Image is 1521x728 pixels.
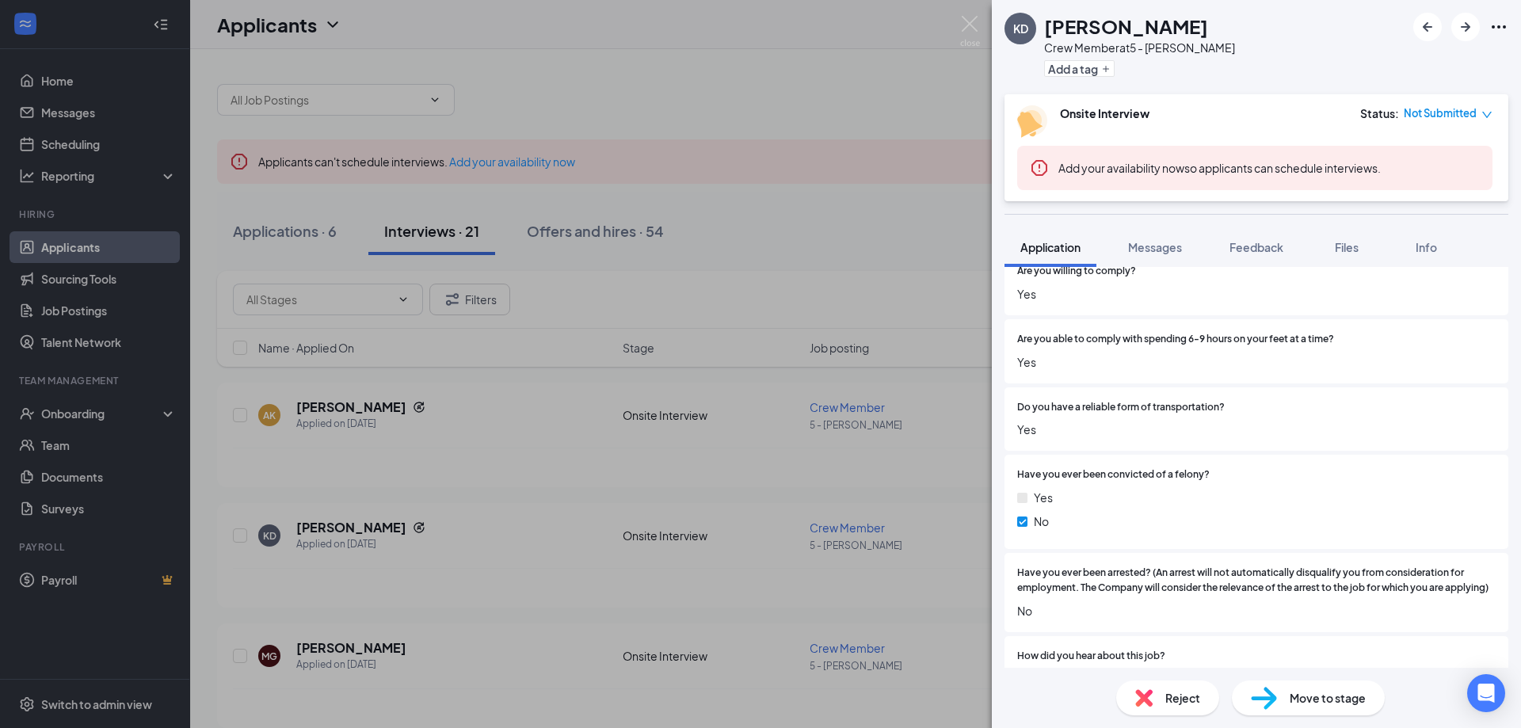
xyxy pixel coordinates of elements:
[1413,13,1442,41] button: ArrowLeftNew
[1058,161,1381,175] span: so applicants can schedule interviews.
[1044,40,1235,55] div: Crew Member at 5 - [PERSON_NAME]
[1481,109,1492,120] span: down
[1418,17,1437,36] svg: ArrowLeftNew
[1044,13,1208,40] h1: [PERSON_NAME]
[1489,17,1508,36] svg: Ellipses
[1360,105,1399,121] div: Status :
[1017,285,1496,303] span: Yes
[1017,467,1210,482] span: Have you ever been convicted of a felony?
[1416,240,1437,254] span: Info
[1034,513,1049,530] span: No
[1030,158,1049,177] svg: Error
[1017,332,1334,347] span: Are you able to comply with spending 6-9 hours on your feet at a time?
[1020,240,1081,254] span: Application
[1013,21,1028,36] div: KD
[1165,689,1200,707] span: Reject
[1290,689,1366,707] span: Move to stage
[1017,400,1225,415] span: Do you have a reliable form of transportation?
[1058,160,1184,176] button: Add your availability now
[1451,13,1480,41] button: ArrowRight
[1017,353,1496,371] span: Yes
[1404,105,1477,121] span: Not Submitted
[1335,240,1359,254] span: Files
[1017,566,1496,596] span: Have you ever been arrested? (An arrest will not automatically disqualify you from consideration ...
[1456,17,1475,36] svg: ArrowRight
[1467,674,1505,712] div: Open Intercom Messenger
[1034,489,1053,506] span: Yes
[1017,421,1496,438] span: Yes
[1017,602,1496,619] span: No
[1044,60,1115,77] button: PlusAdd a tag
[1128,240,1182,254] span: Messages
[1017,649,1165,664] span: How did you hear about this job?
[1060,106,1149,120] b: Onsite Interview
[1101,64,1111,74] svg: Plus
[1229,240,1283,254] span: Feedback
